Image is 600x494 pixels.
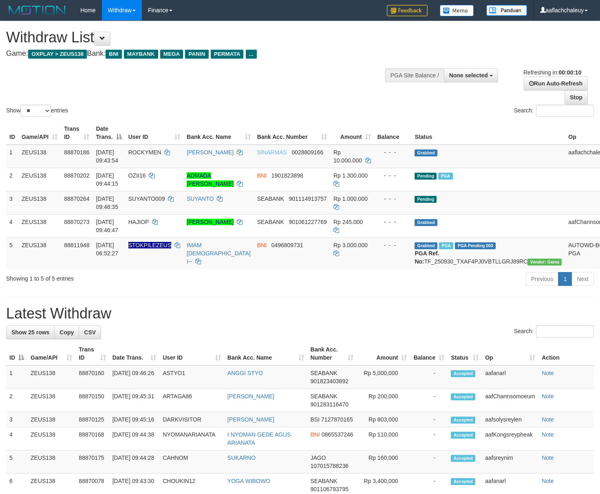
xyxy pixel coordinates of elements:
td: TF_250930_TXAF4PJ0VBTLLGRJ89RC [411,237,565,269]
td: 2 [6,389,27,412]
th: Date Trans.: activate to sort column ascending [109,342,159,365]
td: 3 [6,191,18,214]
span: Copy 901061227769 to clipboard [289,219,326,225]
td: DARKVISITOR [159,412,224,427]
span: Marked by aafsreyleap [439,242,453,249]
td: ZEUS138 [18,191,61,214]
td: ZEUS138 [18,168,61,191]
span: SEABANK [311,393,337,400]
span: Rp 1.000.000 [333,195,368,202]
div: - - - [377,218,408,226]
th: Balance: activate to sort column ascending [410,342,448,365]
a: Note [542,370,554,376]
th: Status [411,121,565,145]
span: Accepted [451,455,475,462]
th: Amount: activate to sort column ascending [357,342,410,365]
span: BNI [311,431,320,438]
img: MOTION_logo.png [6,4,68,16]
img: panduan.png [486,5,527,16]
a: Note [542,416,554,423]
img: Feedback.jpg [387,5,428,16]
td: Rp 803,000 [357,412,410,427]
td: 1 [6,365,27,389]
th: Game/API: activate to sort column ascending [27,342,75,365]
span: 88870202 [64,172,89,179]
th: Status: activate to sort column ascending [448,342,482,365]
td: ASTYO1 [159,365,224,389]
span: Marked by aafpengsreynich [438,173,452,180]
div: PGA Site Balance / [385,68,444,82]
td: 88870125 [75,412,109,427]
span: Copy 107015788236 to clipboard [311,463,349,469]
span: ROCKYMEN [128,149,161,156]
td: [DATE] 09:45:31 [109,389,159,412]
label: Search: [514,105,594,117]
a: [PERSON_NAME] [187,219,234,225]
th: User ID: activate to sort column ascending [125,121,183,145]
span: Grabbed [415,219,437,226]
span: HAJIOP [128,219,149,225]
span: OZII16 [128,172,146,179]
span: Copy 7127870165 to clipboard [321,416,353,423]
span: Grabbed [415,149,437,156]
img: Button%20Memo.svg [440,5,474,16]
td: aafKongsreypheak [482,427,538,450]
span: Accepted [451,393,475,400]
span: PERMATA [211,50,244,59]
span: Copy 901283116470 to clipboard [311,401,349,408]
label: Search: [514,325,594,338]
th: User ID: activate to sort column ascending [159,342,224,365]
span: OXPLAY > ZEUS138 [28,50,87,59]
span: Accepted [451,478,475,485]
div: - - - [377,148,408,156]
a: Stop [565,90,588,104]
span: SINARMAS [257,149,287,156]
a: Show 25 rows [6,325,55,339]
th: Op: activate to sort column ascending [482,342,538,365]
td: - [410,427,448,450]
a: ADMADA [PERSON_NAME] [187,172,234,187]
a: CSV [79,325,101,339]
td: 88870175 [75,450,109,474]
span: Copy 901823403892 to clipboard [311,378,349,384]
td: ZEUS138 [18,214,61,237]
span: Vendor URL: https://trx31.1velocity.biz [527,259,562,266]
td: ZEUS138 [27,412,75,427]
th: Bank Acc. Name: activate to sort column ascending [224,342,307,365]
h4: Game: Bank: [6,50,392,58]
h1: Withdraw List [6,29,392,46]
span: Accepted [451,370,475,377]
span: BSI [311,416,320,423]
span: Copy 901106793795 to clipboard [311,486,349,492]
span: SUYANTO009 [128,195,165,202]
span: SEABANK [257,219,284,225]
span: CSV [84,329,96,336]
td: aafanarl [482,365,538,389]
span: MEGA [160,50,183,59]
td: - [410,450,448,474]
strong: 00:00:10 [558,69,581,76]
td: ZEUS138 [27,450,75,474]
a: IMAM [DEMOGRAPHIC_DATA] I-- [187,242,251,265]
span: PGA Pending [455,242,496,249]
span: SEABANK [311,478,337,484]
select: Showentries [20,105,51,117]
span: BNI [257,242,267,248]
input: Search: [536,105,594,117]
span: [DATE] 09:46:35 [96,195,118,210]
td: 3 [6,412,27,427]
span: BNI [257,172,267,179]
div: Showing 1 to 5 of 5 entries [6,271,244,283]
td: Rp 200,000 [357,389,410,412]
div: - - - [377,171,408,180]
td: 88870150 [75,389,109,412]
a: Note [542,454,554,461]
div: - - - [377,195,408,203]
span: Copy 0865537246 to clipboard [322,431,353,438]
a: Run Auto-Refresh [524,77,588,90]
a: SUKARNO [227,454,256,461]
th: Trans ID: activate to sort column ascending [61,121,93,145]
span: Copy 0496809731 to clipboard [271,242,303,248]
span: Pending [415,196,437,203]
th: Action [538,342,594,365]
